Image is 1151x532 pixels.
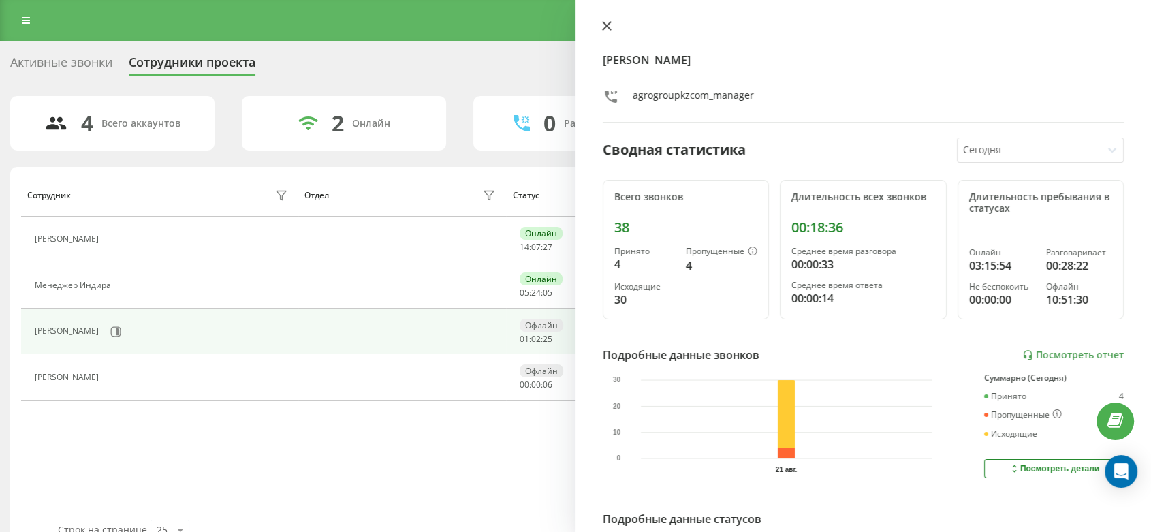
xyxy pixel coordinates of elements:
[513,191,539,200] div: Статус
[791,247,934,256] div: Среднее время разговора
[791,256,934,272] div: 00:00:33
[613,428,621,436] text: 10
[101,118,180,129] div: Всего аккаунтов
[543,333,552,345] span: 25
[35,326,102,336] div: [PERSON_NAME]
[776,466,798,473] text: 21 авг.
[791,290,934,307] div: 00:00:14
[332,110,344,136] div: 2
[984,373,1124,383] div: Суммарно (Сегодня)
[1105,455,1137,488] div: Open Intercom Messenger
[603,140,746,160] div: Сводная статистика
[603,511,761,527] div: Подробные данные статусов
[984,459,1124,478] button: Посмотреть детали
[81,110,93,136] div: 4
[543,287,552,298] span: 05
[531,333,541,345] span: 02
[520,319,563,332] div: Офлайн
[10,55,112,76] div: Активные звонки
[520,364,563,377] div: Офлайн
[614,191,757,203] div: Всего звонков
[520,227,563,240] div: Онлайн
[969,282,1035,292] div: Не беспокоить
[520,334,552,344] div: : :
[35,373,102,382] div: [PERSON_NAME]
[603,347,759,363] div: Подробные данные звонков
[564,118,638,129] div: Разговаривают
[520,272,563,285] div: Онлайн
[520,242,552,252] div: : :
[969,292,1035,308] div: 00:00:00
[603,52,1124,68] h4: [PERSON_NAME]
[543,241,552,253] span: 27
[520,288,552,298] div: : :
[614,282,675,292] div: Исходящие
[633,89,754,108] div: agrogroupkzcom_manager
[304,191,329,200] div: Отдел
[969,257,1035,274] div: 03:15:54
[1009,463,1099,474] div: Посмотреть детали
[614,256,675,272] div: 4
[791,281,934,290] div: Среднее время ответа
[791,219,934,236] div: 00:18:36
[614,219,757,236] div: 38
[520,287,529,298] span: 05
[613,403,621,410] text: 20
[352,118,390,129] div: Онлайн
[520,333,529,345] span: 01
[969,248,1035,257] div: Онлайн
[1046,292,1112,308] div: 10:51:30
[35,234,102,244] div: [PERSON_NAME]
[1022,349,1124,361] a: Посмотреть отчет
[1046,248,1112,257] div: Разговаривает
[686,257,757,274] div: 4
[520,241,529,253] span: 14
[543,110,556,136] div: 0
[984,409,1062,420] div: Пропущенные
[531,379,541,390] span: 00
[1046,257,1112,274] div: 00:28:22
[520,380,552,390] div: : :
[1046,282,1112,292] div: Офлайн
[35,281,114,290] div: Менеджер Индира
[984,392,1026,401] div: Принято
[1119,392,1124,401] div: 4
[613,377,621,384] text: 30
[129,55,255,76] div: Сотрудники проекта
[531,287,541,298] span: 24
[969,191,1112,215] div: Длительность пребывания в статусах
[531,241,541,253] span: 07
[27,191,71,200] div: Сотрудник
[617,455,621,463] text: 0
[791,191,934,203] div: Длительность всех звонков
[520,379,529,390] span: 00
[614,292,675,308] div: 30
[614,247,675,256] div: Принято
[686,247,757,257] div: Пропущенные
[984,429,1037,439] div: Исходящие
[543,379,552,390] span: 06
